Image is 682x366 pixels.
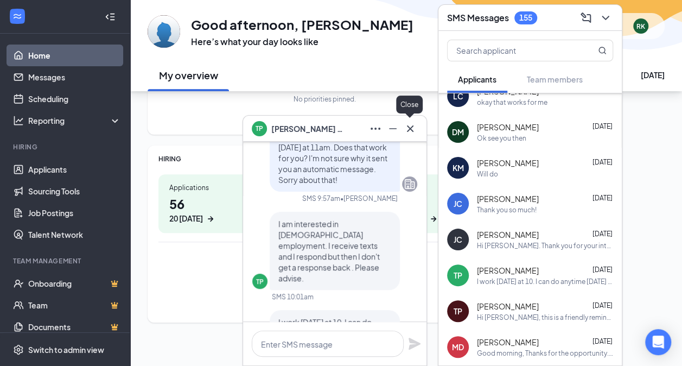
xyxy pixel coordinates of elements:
a: Talent Network [28,224,121,245]
span: [PERSON_NAME] [477,122,539,132]
svg: ChevronDown [599,11,612,24]
svg: ComposeMessage [579,11,592,24]
span: I am interested in [DEMOGRAPHIC_DATA] employment. I receive texts and I respond but then I don't ... [278,219,380,283]
a: Scheduling [28,88,121,110]
span: Applicants [458,74,496,84]
div: Hiring [13,142,119,152]
button: Minimize [383,120,400,137]
span: [PERSON_NAME] [477,265,539,276]
div: Hi [PERSON_NAME]. Thank you for your interest in Dogtopia of [GEOGRAPHIC_DATA]! To start, what da... [477,241,613,250]
a: Sourcing Tools [28,180,121,202]
div: Team Management [13,256,119,266]
span: [DATE] [592,86,613,94]
div: LC [453,91,463,102]
svg: MagnifyingGlass [598,46,607,55]
span: • [PERSON_NAME] [340,194,398,203]
div: Thank you so much! [477,205,537,214]
svg: Ellipses [369,122,382,135]
svg: ArrowRight [428,213,439,224]
span: [DATE] [592,122,613,130]
span: [PERSON_NAME] [477,337,539,348]
a: Applications5620 [DATE]ArrowRight [158,174,264,233]
span: [DATE] [592,230,613,238]
div: KM [452,162,464,173]
span: [DATE] [592,301,613,310]
div: Applications [169,183,253,192]
input: Search applicant [448,40,576,61]
div: okay that works for me [477,98,547,107]
h3: Here’s what your day looks like [191,36,413,48]
div: Switch to admin view [28,344,104,355]
div: Will do [477,169,498,179]
svg: Collapse [105,11,116,22]
h1: 56 [169,194,253,224]
div: Hi [PERSON_NAME], this is a friendly reminder. Your Phone Interview with Dogtopia for Rover / Dog... [477,313,613,322]
svg: Company [403,178,416,191]
a: OnboardingCrown [28,273,121,294]
span: [PERSON_NAME] Policari [271,123,347,135]
span: [DATE] [592,158,613,166]
span: I work [DATE] at 10. I can do anytime [DATE] on the phone or [DATE] I am off [278,317,388,349]
button: ComposeMessage [576,9,594,27]
div: Open Intercom Messenger [645,329,671,355]
div: Ok see you then [477,134,526,143]
div: SMS 9:57am [302,194,340,203]
svg: Analysis [13,115,24,126]
svg: Settings [13,344,24,355]
h2: My overview [159,68,218,82]
svg: ArrowRight [205,213,216,224]
div: TP [256,277,264,286]
span: [PERSON_NAME] [477,301,539,312]
div: No priorities pinned. [294,94,356,104]
span: [PERSON_NAME] [477,193,539,204]
img: Ross Klein [148,15,180,48]
span: Team members [527,74,583,84]
svg: Plane [408,337,421,350]
a: Home [28,45,121,66]
div: Reporting [28,115,122,126]
div: I work [DATE] at 10. I can do anytime [DATE] on the phone or [DATE] I am off [477,277,613,286]
a: Job Postings [28,202,121,224]
span: [PERSON_NAME] [477,229,539,240]
div: HIRING [158,154,491,163]
div: JC [454,234,462,245]
div: TP [454,306,462,317]
span: [DATE] [592,266,613,274]
svg: Minimize [386,122,399,135]
div: Close [396,96,423,113]
svg: WorkstreamLogo [12,11,23,22]
button: ChevronDown [596,9,613,27]
div: Good morning, Thanks for the opportunity. I will not be attending our interview [DATE] because I ... [477,349,613,358]
h1: Good afternoon, [PERSON_NAME] [191,15,413,34]
button: Cross [400,120,418,137]
div: 155 [519,13,532,22]
span: [DATE] [592,337,613,345]
a: DocumentsCrown [28,316,121,338]
a: Applicants [28,159,121,180]
div: SMS 10:01am [272,292,314,301]
div: 20 [DATE] [169,213,203,224]
div: TP [454,270,462,281]
div: JC [454,198,462,209]
span: [PERSON_NAME] [477,157,539,168]
span: [DATE] [592,194,613,202]
button: Ellipses [366,120,383,137]
div: MD [452,342,464,352]
h3: SMS Messages [447,12,509,24]
a: Messages [28,66,121,88]
div: DM [452,127,464,137]
span: I can do a phone interview [DATE] at 11am. Does that work for you? I'm not sure why it sent you a... [278,131,387,185]
div: RK [636,22,645,31]
a: TeamCrown [28,294,121,316]
svg: Cross [404,122,417,135]
div: [DATE] [641,70,665,80]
